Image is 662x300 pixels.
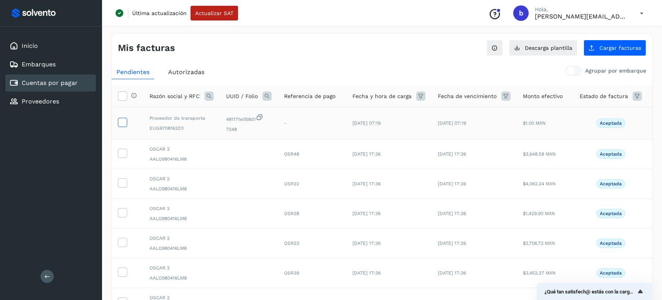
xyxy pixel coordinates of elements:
span: AALO980416LM8 [150,275,214,281]
div: Proveedores [5,93,96,110]
p: Agrupar por embarque [585,68,646,74]
span: OSCAR 2 [150,205,214,212]
p: Aceptada [600,211,622,216]
a: Inicio [22,42,38,49]
span: Proveedor de transporte [150,115,214,122]
span: OSCAR 2 [150,264,214,271]
span: $1,429.90 MXN [523,211,555,216]
span: AALO980416LM8 [150,245,214,252]
p: Aceptada [600,241,622,246]
a: Embarques [22,61,56,68]
span: [DATE] 17:36 [438,151,466,157]
span: Fecha de vencimiento [438,92,497,100]
span: $3,648.58 MXN [523,151,556,157]
span: $1.00 MXN [523,120,546,126]
span: [DATE] 17:36 [438,270,466,276]
span: OSCAR 2 [150,146,214,153]
span: AALO980416LM8 [150,156,214,163]
button: Cargar facturas [584,40,646,56]
span: 481171e058d1 [226,114,272,123]
span: OSR38 [284,211,299,216]
span: OSR23 [284,241,299,246]
div: Cuentas por pagar [5,75,96,92]
button: Actualizar SAT [191,6,238,20]
p: Aceptada [600,151,622,157]
p: Aceptada [600,181,622,186]
span: AALO980416LM8 [150,185,214,192]
span: $2,706.72 MXN [523,241,555,246]
span: Autorizadas [168,68,204,76]
span: Referencia de pago [284,92,335,100]
span: Descarga plantilla [525,45,572,51]
span: $3,452.27 MXN [523,270,556,276]
span: [DATE] 07:19 [352,120,381,126]
span: [DATE] 17:36 [438,241,466,246]
span: Cargar facturas [599,45,641,51]
a: Cuentas por pagar [22,79,78,86]
span: [DATE] 17:36 [352,151,381,157]
span: Fecha y hora de carga [352,92,412,100]
span: OSCAR 2 [150,235,214,242]
a: Proveedores [22,98,59,105]
td: - [278,107,346,139]
span: [DATE] 17:36 [352,211,381,216]
p: Última actualización [132,10,187,17]
span: [DATE] 17:36 [352,270,381,276]
span: Estado de factura [580,92,628,100]
span: ¿Qué tan satisfech@ estás con la carga de tus facturas? [545,289,636,295]
span: Pendientes [116,68,150,76]
span: [DATE] 17:36 [352,241,381,246]
button: Descarga plantilla [509,40,577,56]
p: beatriz+08@solvento.mx [535,13,628,20]
h4: Mis facturas [118,42,175,54]
span: OSR39 [284,270,299,276]
span: OSCAR 2 [150,175,214,182]
span: $4,062.24 MXN [523,181,556,186]
button: Mostrar encuesta - ¿Qué tan satisfech@ estás con la carga de tus facturas? [545,287,645,296]
span: Razón social y RFC [150,92,200,100]
span: [DATE] 07:19 [438,120,466,126]
span: [DATE] 17:36 [352,181,381,186]
p: Aceptada [600,270,622,276]
div: Inicio [5,37,96,54]
span: EUG9708163Z0 [150,125,214,132]
p: Hola, [535,6,628,13]
span: UUID / Folio [226,92,258,100]
span: AALO980416LM8 [150,215,214,222]
span: [DATE] 17:36 [438,181,466,186]
span: 7248 [226,126,272,133]
span: [DATE] 17:36 [438,211,466,216]
p: Aceptada [600,120,622,126]
span: OSR22 [284,181,299,186]
span: OSR48 [284,151,299,157]
span: Monto efectivo [523,92,563,100]
div: Embarques [5,56,96,73]
span: Actualizar SAT [195,10,233,16]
